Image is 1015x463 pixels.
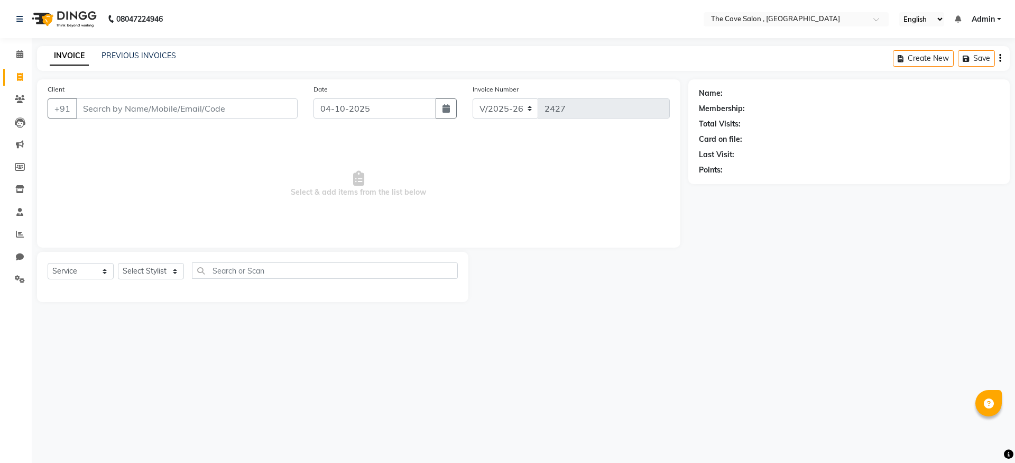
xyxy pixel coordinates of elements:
div: Name: [699,88,723,99]
input: Search or Scan [192,262,458,279]
div: Total Visits: [699,119,741,130]
div: Card on file: [699,134,742,145]
span: Select & add items from the list below [48,131,670,237]
div: Last Visit: [699,149,734,160]
div: Points: [699,165,723,176]
button: Save [958,50,995,67]
label: Client [48,85,64,94]
button: +91 [48,98,77,119]
span: Admin [972,14,995,25]
button: Create New [893,50,954,67]
div: Membership: [699,103,745,114]
img: logo [27,4,99,34]
input: Search by Name/Mobile/Email/Code [76,98,298,119]
a: PREVIOUS INVOICES [101,51,176,60]
b: 08047224946 [116,4,163,34]
a: INVOICE [50,47,89,66]
label: Date [313,85,328,94]
label: Invoice Number [473,85,519,94]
